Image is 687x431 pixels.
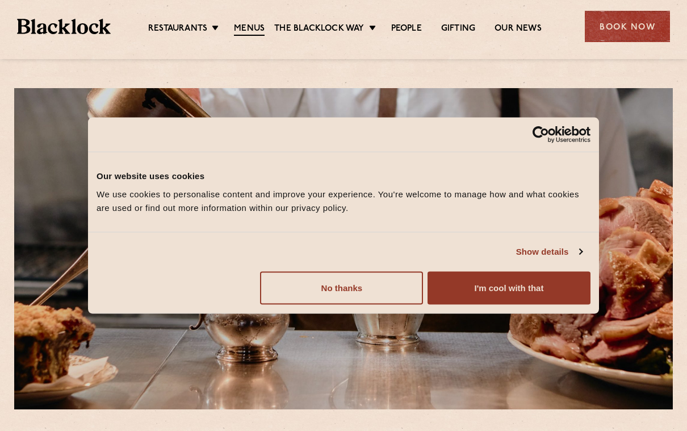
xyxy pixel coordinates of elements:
[585,11,670,42] div: Book Now
[491,126,590,143] a: Usercentrics Cookiebot - opens in a new window
[441,23,475,35] a: Gifting
[495,23,542,35] a: Our News
[391,23,422,35] a: People
[148,23,207,35] a: Restaurants
[234,23,265,36] a: Menus
[274,23,364,35] a: The Blacklock Way
[428,271,590,304] button: I'm cool with that
[516,245,582,259] a: Show details
[97,169,590,183] div: Our website uses cookies
[97,187,590,214] div: We use cookies to personalise content and improve your experience. You're welcome to manage how a...
[260,271,423,304] button: No thanks
[17,19,111,35] img: BL_Textured_Logo-footer-cropped.svg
